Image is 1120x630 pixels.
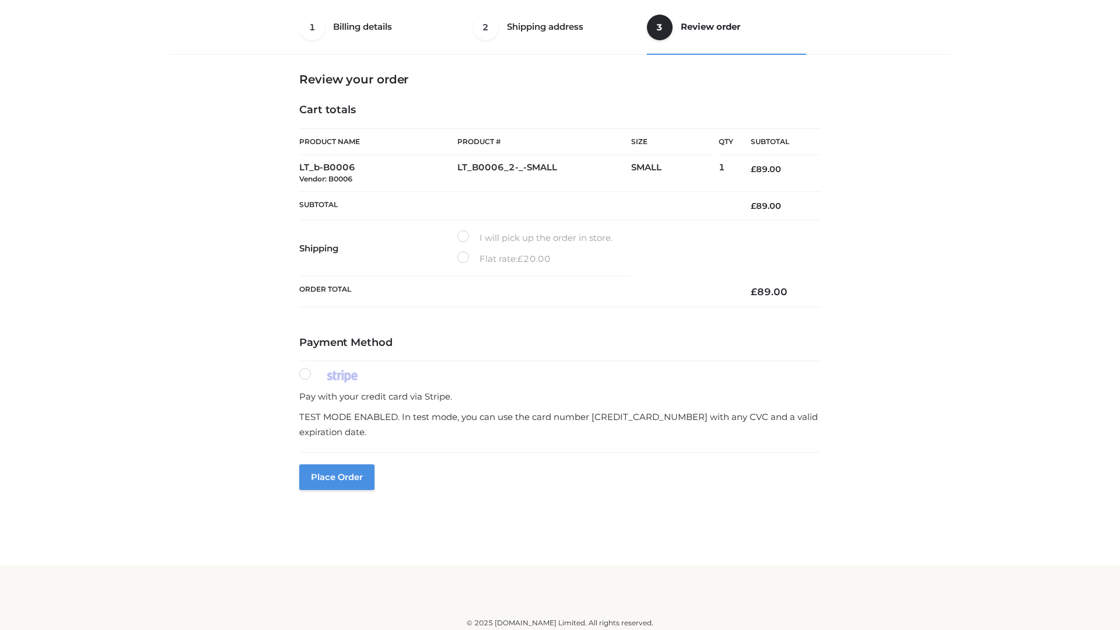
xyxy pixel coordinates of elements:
label: I will pick up the order in store. [457,230,612,246]
th: Size [631,129,713,155]
h4: Cart totals [299,104,821,117]
span: £ [751,201,756,211]
td: LT_B0006_2-_-SMALL [457,155,631,192]
span: £ [751,164,756,174]
th: Product Name [299,128,457,155]
td: SMALL [631,155,719,192]
bdi: 89.00 [751,164,781,174]
td: 1 [719,155,733,192]
th: Order Total [299,276,733,307]
th: Qty [719,128,733,155]
bdi: 89.00 [751,286,787,297]
h4: Payment Method [299,337,821,349]
small: Vendor: B0006 [299,174,352,183]
bdi: 89.00 [751,201,781,211]
label: Flat rate: [457,251,551,267]
bdi: 20.00 [517,253,551,264]
span: £ [751,286,757,297]
th: Product # [457,128,631,155]
td: LT_b-B0006 [299,155,457,192]
th: Subtotal [733,129,821,155]
th: Shipping [299,220,457,276]
th: Subtotal [299,191,733,220]
p: TEST MODE ENABLED. In test mode, you can use the card number [CREDIT_CARD_NUMBER] with any CVC an... [299,409,821,439]
p: Pay with your credit card via Stripe. [299,389,821,404]
div: © 2025 [DOMAIN_NAME] Limited. All rights reserved. [173,617,947,629]
h3: Review your order [299,72,821,86]
button: Place order [299,464,374,490]
span: £ [517,253,523,264]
